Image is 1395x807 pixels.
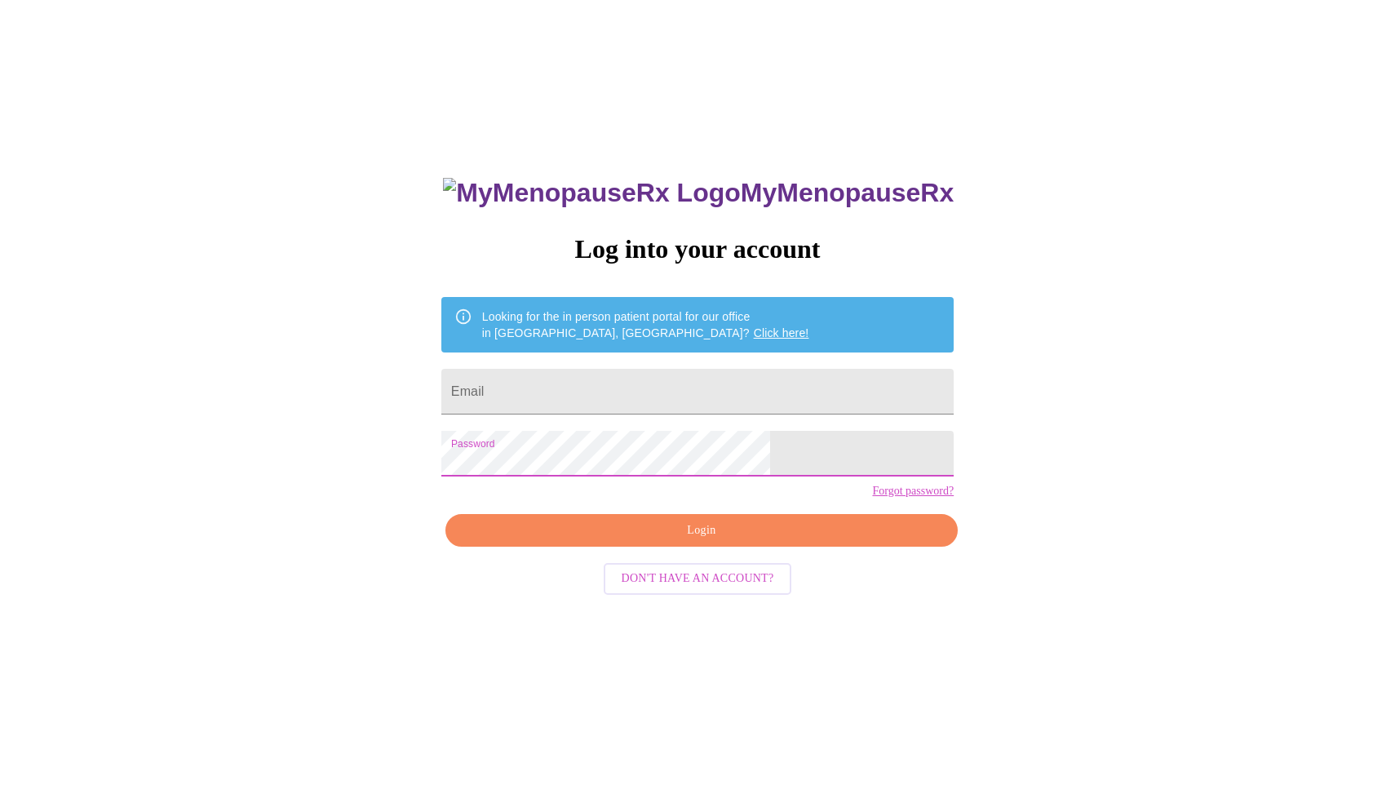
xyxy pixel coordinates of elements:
span: Login [464,521,939,541]
span: Don't have an account? [622,569,774,589]
a: Don't have an account? [600,570,796,584]
a: Click here! [754,326,809,339]
button: Login [445,514,958,548]
div: Looking for the in person patient portal for our office in [GEOGRAPHIC_DATA], [GEOGRAPHIC_DATA]? [482,302,809,348]
button: Don't have an account? [604,563,792,595]
h3: Log into your account [441,234,954,264]
a: Forgot password? [872,485,954,498]
img: MyMenopauseRx Logo [443,178,740,208]
h3: MyMenopauseRx [443,178,954,208]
